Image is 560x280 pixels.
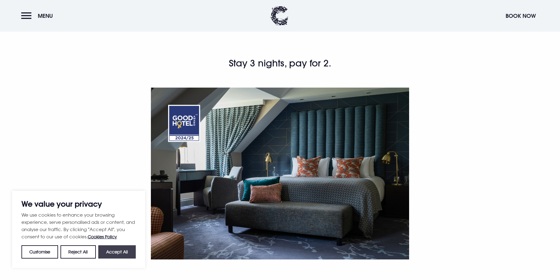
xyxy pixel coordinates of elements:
[88,234,117,239] a: Cookies Policy
[98,245,136,259] button: Accept All
[503,9,539,22] button: Book Now
[270,6,288,26] img: Clandeboye Lodge
[21,245,58,259] button: Customise
[12,191,145,268] div: We value your privacy
[60,245,96,259] button: Reject All
[136,57,424,69] h2: Stay 3 nights, pay for 2.
[21,9,56,22] button: Menu
[21,200,136,208] p: We value your privacy
[21,211,136,240] p: We use cookies to enhance your browsing experience, serve personalised ads or content, and analys...
[38,12,53,19] span: Menu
